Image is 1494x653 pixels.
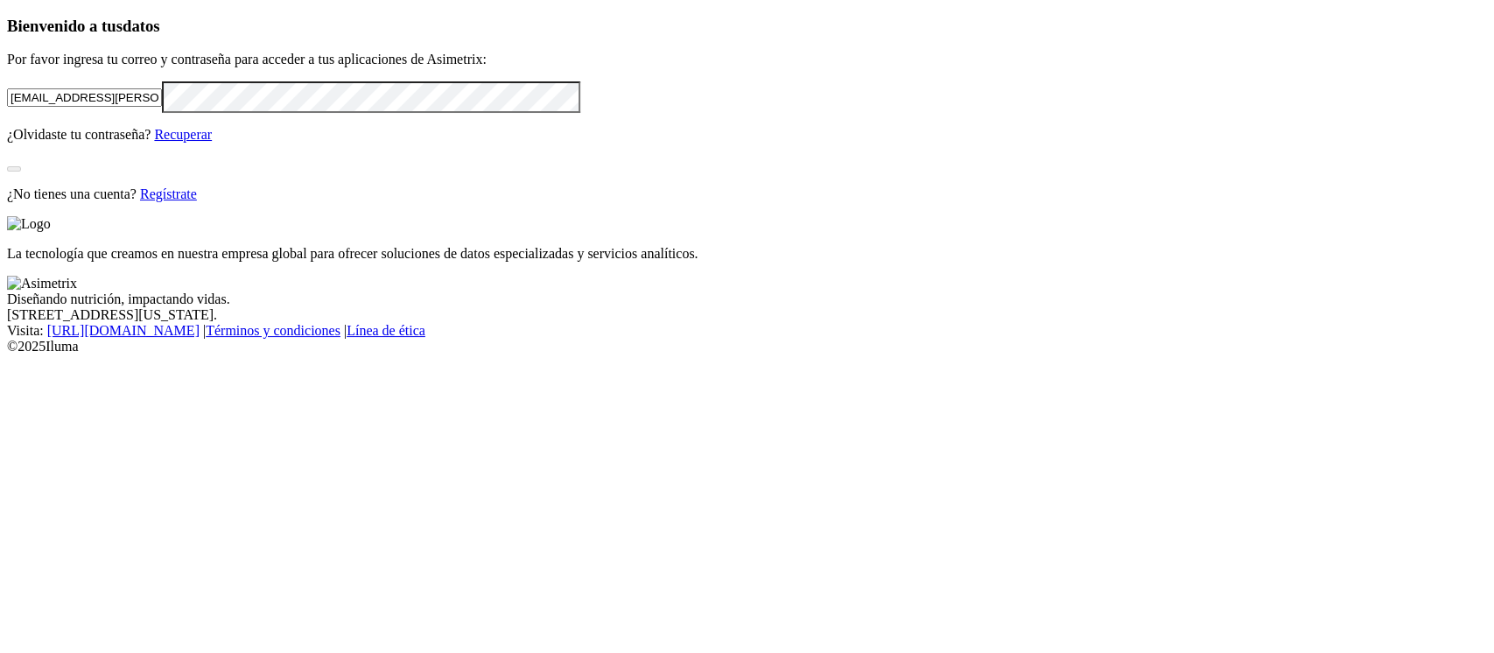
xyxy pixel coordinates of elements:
p: ¿Olvidaste tu contraseña? [7,127,1487,143]
p: ¿No tienes una cuenta? [7,186,1487,202]
div: [STREET_ADDRESS][US_STATE]. [7,307,1487,323]
a: Recuperar [154,127,212,142]
a: Términos y condiciones [206,323,340,338]
img: Logo [7,216,51,232]
img: Asimetrix [7,276,77,291]
div: Visita : | | [7,323,1487,339]
span: datos [123,17,160,35]
p: Por favor ingresa tu correo y contraseña para acceder a tus aplicaciones de Asimetrix: [7,52,1487,67]
input: Tu correo [7,88,162,107]
a: Regístrate [140,186,197,201]
a: [URL][DOMAIN_NAME] [47,323,200,338]
div: © 2025 Iluma [7,339,1487,355]
p: La tecnología que creamos en nuestra empresa global para ofrecer soluciones de datos especializad... [7,246,1487,262]
a: Línea de ética [347,323,425,338]
div: Diseñando nutrición, impactando vidas. [7,291,1487,307]
h3: Bienvenido a tus [7,17,1487,36]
